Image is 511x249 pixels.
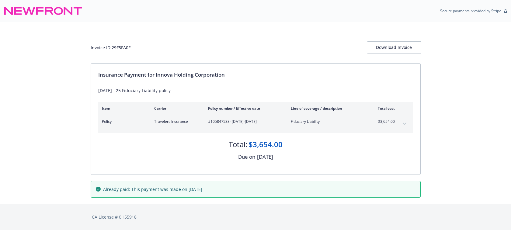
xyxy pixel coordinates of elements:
[367,42,421,53] div: Download Invoice
[291,106,362,111] div: Line of coverage / description
[291,119,362,124] span: Fiduciary Liability
[257,153,273,161] div: [DATE]
[372,119,395,124] span: $3,654.00
[440,8,501,13] p: Secure payments provided by Stripe
[91,44,130,51] div: Invoice ID: 29F5FA0F
[238,153,255,161] div: Due on
[154,119,198,124] span: Travelers Insurance
[400,119,409,129] button: expand content
[249,139,283,150] div: $3,654.00
[98,115,413,133] div: PolicyTravelers Insurance#105847533- [DATE]-[DATE]Fiduciary Liability$3,654.00expand content
[102,106,144,111] div: Item
[367,41,421,54] button: Download Invoice
[372,106,395,111] div: Total cost
[98,71,413,79] div: Insurance Payment for Innova Holding Corporation
[208,106,281,111] div: Policy number / Effective date
[98,87,413,94] div: [DATE] - 25 Fiduciary Liability policy
[229,139,247,150] div: Total:
[154,106,198,111] div: Carrier
[103,186,202,192] span: Already paid: This payment was made on [DATE]
[208,119,281,124] span: #105847533 - [DATE]-[DATE]
[102,119,144,124] span: Policy
[92,214,419,220] div: CA License # 0H55918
